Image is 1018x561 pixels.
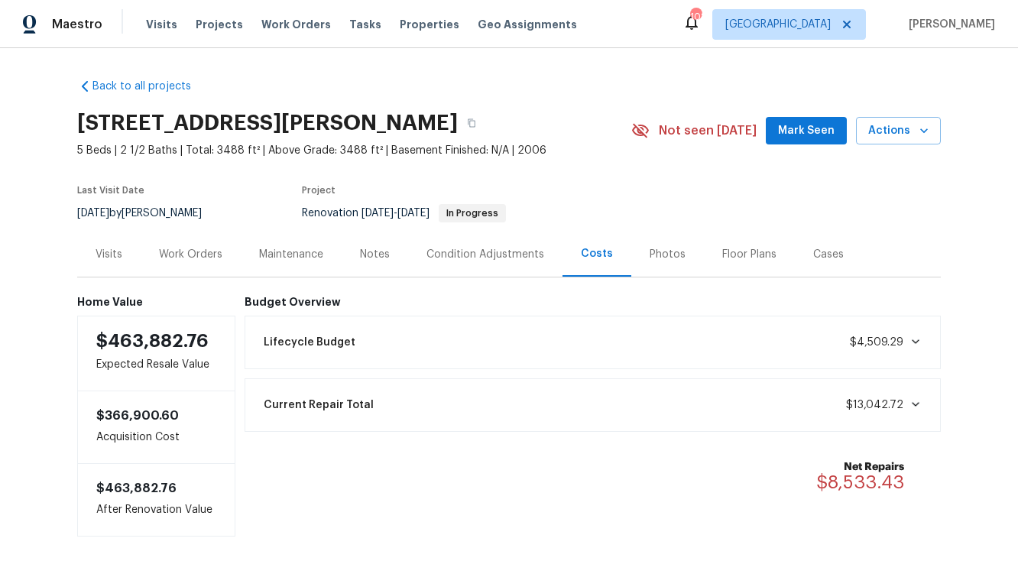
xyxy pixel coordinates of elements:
div: Costs [581,246,613,261]
span: Geo Assignments [478,17,577,32]
span: $463,882.76 [96,482,177,495]
span: [DATE] [77,208,109,219]
div: Acquisition Cost [77,391,235,463]
span: $4,509.29 [850,337,903,348]
button: Actions [856,117,941,145]
span: Mark Seen [778,122,835,141]
span: Visits [146,17,177,32]
span: $366,900.60 [96,410,179,422]
h2: [STREET_ADDRESS][PERSON_NAME] [77,115,458,131]
b: Net Repairs [816,459,904,475]
span: [DATE] [361,208,394,219]
div: Work Orders [159,247,222,262]
span: $463,882.76 [96,332,209,350]
button: Mark Seen [766,117,847,145]
h6: Home Value [77,296,235,308]
div: Cases [813,247,844,262]
div: 108 [690,9,701,24]
div: Floor Plans [722,247,776,262]
span: Properties [400,17,459,32]
a: Back to all projects [77,79,224,94]
span: [GEOGRAPHIC_DATA] [725,17,831,32]
div: Visits [96,247,122,262]
span: Project [302,186,336,195]
span: [PERSON_NAME] [903,17,995,32]
button: Copy Address [458,109,485,137]
span: Tasks [349,19,381,30]
span: Projects [196,17,243,32]
div: Expected Resale Value [77,316,235,391]
span: - [361,208,430,219]
span: Lifecycle Budget [264,335,355,350]
h6: Budget Overview [245,296,942,308]
span: In Progress [440,209,504,218]
span: 5 Beds | 2 1/2 Baths | Total: 3488 ft² | Above Grade: 3488 ft² | Basement Finished: N/A | 2006 [77,143,631,158]
div: by [PERSON_NAME] [77,204,220,222]
span: Last Visit Date [77,186,144,195]
div: Photos [650,247,686,262]
span: Maestro [52,17,102,32]
span: Actions [868,122,929,141]
span: $8,533.43 [816,473,904,491]
div: Condition Adjustments [426,247,544,262]
div: Maintenance [259,247,323,262]
div: Notes [360,247,390,262]
span: Work Orders [261,17,331,32]
div: After Renovation Value [77,463,235,537]
span: Current Repair Total [264,397,374,413]
span: Not seen [DATE] [659,123,757,138]
span: [DATE] [397,208,430,219]
span: Renovation [302,208,506,219]
span: $13,042.72 [846,400,903,410]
